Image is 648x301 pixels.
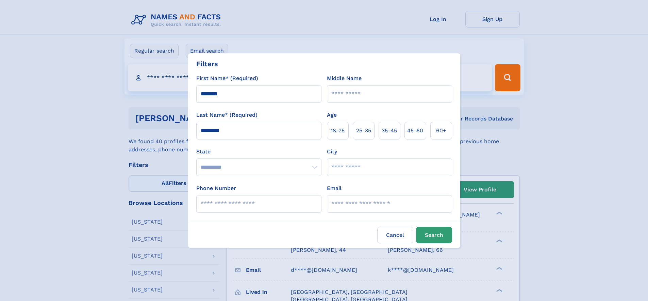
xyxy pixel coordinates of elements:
[327,148,337,156] label: City
[327,184,342,192] label: Email
[356,127,371,135] span: 25‑35
[331,127,345,135] span: 18‑25
[196,59,218,69] div: Filters
[436,127,446,135] span: 60+
[327,74,362,82] label: Middle Name
[196,184,236,192] label: Phone Number
[196,111,257,119] label: Last Name* (Required)
[407,127,423,135] span: 45‑60
[377,227,413,243] label: Cancel
[327,111,337,119] label: Age
[196,148,321,156] label: State
[416,227,452,243] button: Search
[196,74,258,82] label: First Name* (Required)
[382,127,397,135] span: 35‑45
